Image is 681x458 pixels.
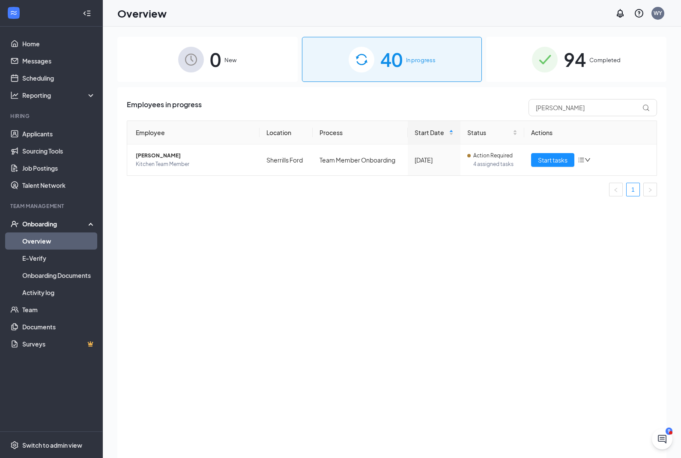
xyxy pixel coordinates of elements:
[313,121,408,145] th: Process
[22,441,82,449] div: Switch to admin view
[136,151,253,160] span: [PERSON_NAME]
[460,121,524,145] th: Status
[22,284,96,301] a: Activity log
[22,35,96,52] a: Home
[9,9,18,17] svg: WorkstreamLogo
[643,183,657,196] li: Next Page
[524,121,657,145] th: Actions
[529,99,657,116] input: Search by Name, Job Posting, or Process
[666,428,672,435] div: 9
[22,160,96,177] a: Job Postings
[538,155,567,165] span: Start tasks
[467,128,511,137] span: Status
[22,69,96,87] a: Scheduling
[415,155,454,165] div: [DATE]
[260,121,313,145] th: Location
[127,121,260,145] th: Employee
[22,125,96,142] a: Applicants
[531,153,574,167] button: Start tasks
[22,267,96,284] a: Onboarding Documents
[578,157,585,163] span: bars
[136,160,253,169] span: Kitchen Team Member
[10,112,94,120] div: Hiring
[210,45,221,74] span: 0
[652,429,672,449] iframe: Intercom live chat
[585,157,591,163] span: down
[648,187,653,193] span: right
[609,183,623,196] li: Previous Page
[117,6,167,21] h1: Overview
[380,45,403,74] span: 40
[473,160,517,169] span: 4 assigned tasks
[83,9,91,18] svg: Collapse
[589,56,621,64] span: Completed
[22,335,96,353] a: SurveysCrown
[313,145,408,175] td: Team Member Onboarding
[10,220,19,228] svg: UserCheck
[22,52,96,69] a: Messages
[260,145,313,175] td: Sherrills Ford
[654,9,662,17] div: WY
[10,202,94,210] div: Team Management
[22,91,96,99] div: Reporting
[22,177,96,194] a: Talent Network
[22,142,96,160] a: Sourcing Tools
[615,8,625,18] svg: Notifications
[406,56,436,64] span: In progress
[22,232,96,250] a: Overview
[634,8,644,18] svg: QuestionInfo
[415,128,447,137] span: Start Date
[22,318,96,335] a: Documents
[609,183,623,196] button: left
[22,301,96,318] a: Team
[22,250,96,267] a: E-Verify
[22,220,88,228] div: Onboarding
[10,91,19,99] svg: Analysis
[10,441,19,449] svg: Settings
[643,183,657,196] button: right
[473,151,513,160] span: Action Required
[627,183,639,196] a: 1
[127,99,202,116] span: Employees in progress
[564,45,586,74] span: 94
[613,187,618,193] span: left
[224,56,236,64] span: New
